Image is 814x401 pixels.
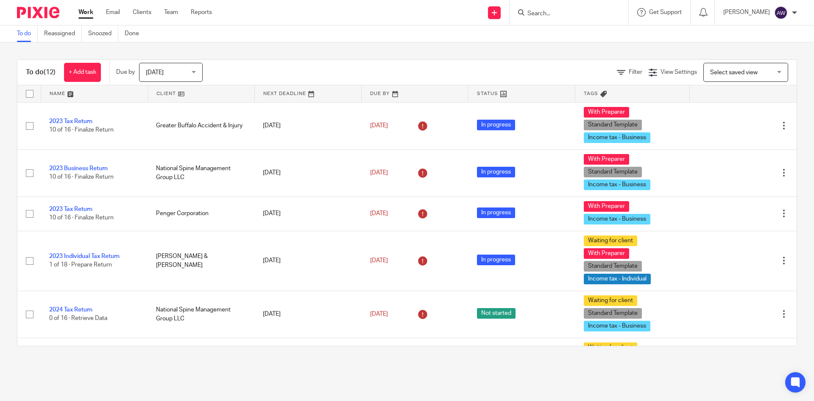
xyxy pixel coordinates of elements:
img: svg%3E [774,6,788,20]
span: Income tax - Business [584,132,650,143]
span: Income tax - Business [584,179,650,190]
p: [PERSON_NAME] [723,8,770,17]
span: With Preparer [584,107,629,118]
span: Tags [584,91,598,96]
td: Penger Corporation [148,196,254,231]
span: 1 of 18 · Prepare Return [49,262,112,268]
a: Reassigned [44,25,82,42]
a: Email [106,8,120,17]
a: Reports [191,8,212,17]
td: National Spine Management Group LLC [148,149,254,196]
span: Income tax - Individual [584,274,651,284]
span: [DATE] [146,70,164,76]
td: Greater Buffalo Accident & Injury [148,102,254,149]
td: [DATE] [254,231,361,291]
span: 10 of 16 · Finalize Return [49,174,114,180]
td: Greater Buffalo Accident & Injury [148,338,254,385]
a: Clients [133,8,151,17]
span: Standard Template [584,261,642,272]
td: [DATE] [254,102,361,149]
td: National Spine Management Group LLC [148,291,254,338]
span: [DATE] [370,123,388,129]
span: 0 of 16 · Retrieve Data [49,316,107,322]
span: With Preparer [584,201,629,212]
p: Due by [116,68,135,76]
span: Standard Template [584,167,642,177]
h1: To do [26,68,56,77]
a: 2023 Tax Return [49,118,92,124]
span: Get Support [649,9,682,15]
span: [DATE] [370,311,388,317]
input: Search [527,10,603,18]
span: [DATE] [370,258,388,264]
a: 2024 Tax Return [49,307,92,313]
span: In progress [477,255,515,265]
td: [DATE] [254,149,361,196]
span: Income tax - Business [584,214,650,224]
span: With Preparer [584,248,629,259]
td: [DATE] [254,338,361,385]
a: + Add task [64,63,101,82]
a: Work [78,8,93,17]
span: [DATE] [370,170,388,176]
span: Filter [629,69,642,75]
a: 2023 Business Return [49,165,108,171]
span: Waiting for client [584,236,637,246]
a: Team [164,8,178,17]
span: [DATE] [370,210,388,216]
span: In progress [477,120,515,130]
a: 2023 Individual Tax Return [49,253,120,259]
a: 2023 Tax Return [49,206,92,212]
span: Waiting for client [584,295,637,306]
span: Standard Template [584,120,642,130]
span: With Preparer [584,154,629,165]
span: (12) [44,69,56,76]
span: Standard Template [584,308,642,319]
td: [DATE] [254,196,361,231]
span: 10 of 16 · Finalize Return [49,215,114,221]
span: Waiting for client [584,342,637,353]
span: In progress [477,208,515,218]
span: View Settings [661,69,697,75]
span: Income tax - Business [584,321,650,331]
span: Not started [477,308,516,319]
a: Snoozed [88,25,118,42]
td: [DATE] [254,291,361,338]
span: 10 of 16 · Finalize Return [49,127,114,133]
a: Done [125,25,145,42]
span: Select saved view [710,70,758,76]
td: [PERSON_NAME] & [PERSON_NAME] [148,231,254,291]
span: In progress [477,167,515,177]
a: To do [17,25,38,42]
img: Pixie [17,7,59,18]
